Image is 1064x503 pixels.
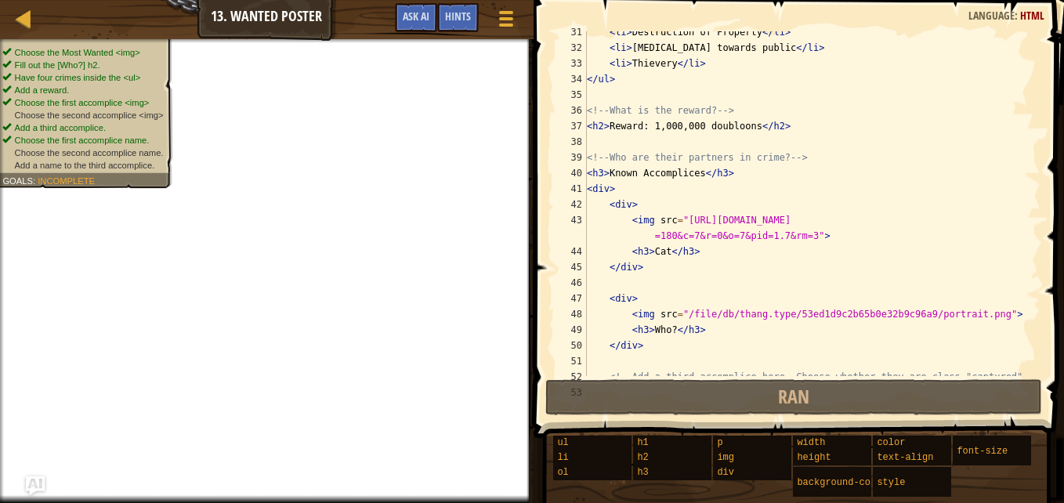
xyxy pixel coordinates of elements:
[556,197,587,212] div: 42
[557,452,568,463] span: li
[403,9,429,24] span: Ask AI
[556,118,587,134] div: 37
[556,24,587,40] div: 31
[797,477,887,488] span: background-color
[556,103,587,118] div: 36
[2,147,163,159] li: Choose the second accomplice name.
[15,135,150,145] span: Choose the first accomplice name.
[556,353,587,369] div: 51
[556,369,587,385] div: 52
[557,437,568,448] span: ul
[15,160,155,170] span: Add a name to the third accomplice.
[2,59,163,71] li: Fill out the [Who?] h2.
[15,85,70,95] span: Add a reward.
[556,71,587,87] div: 34
[556,322,587,338] div: 49
[15,60,100,70] span: Fill out the [Who?] h2.
[15,47,140,57] span: Choose the Most Wanted <img>
[2,46,163,59] li: Choose the Most Wanted <img>
[556,338,587,353] div: 50
[556,165,587,181] div: 40
[556,181,587,197] div: 41
[2,109,163,121] li: Choose the second accomplice <img>
[395,3,437,32] button: Ask AI
[778,384,809,409] span: Ran
[637,467,648,478] span: h3
[717,437,722,448] span: p
[557,467,568,478] span: ol
[968,8,1015,23] span: Language
[2,96,163,109] li: Choose the first accomplice <img>
[15,72,141,82] span: Have four crimes inside the <ul>
[877,477,905,488] span: style
[2,71,163,84] li: Have four crimes inside the <ul>
[33,176,38,186] span: :
[797,437,825,448] span: width
[26,476,45,495] button: Ask AI
[545,379,1042,415] button: Ran
[797,452,831,463] span: height
[877,437,905,448] span: color
[1020,8,1044,23] span: HTML
[2,84,163,96] li: Add a reward.
[487,3,526,40] button: Show game menu
[556,87,587,103] div: 35
[556,134,587,150] div: 38
[38,176,95,186] span: Incomplete
[445,9,471,24] span: Hints
[2,176,33,186] span: Goals
[15,97,150,107] span: Choose the first accomplice <img>
[957,446,1008,457] span: font-size
[556,275,587,291] div: 46
[637,452,648,463] span: h2
[556,291,587,306] div: 47
[556,244,587,259] div: 44
[877,452,933,463] span: text-align
[556,40,587,56] div: 32
[637,437,648,448] span: h1
[556,259,587,275] div: 45
[15,122,106,132] span: Add a third accomplice.
[556,306,587,322] div: 48
[717,467,734,478] span: div
[556,150,587,165] div: 39
[1015,8,1020,23] span: :
[556,56,587,71] div: 33
[2,121,163,134] li: Add a third accomplice.
[717,452,734,463] span: img
[15,110,164,120] span: Choose the second accomplice <img>
[556,212,587,244] div: 43
[2,134,163,147] li: Choose the first accomplice name.
[15,147,164,157] span: Choose the second accomplice name.
[2,159,163,172] li: Add a name to the third accomplice.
